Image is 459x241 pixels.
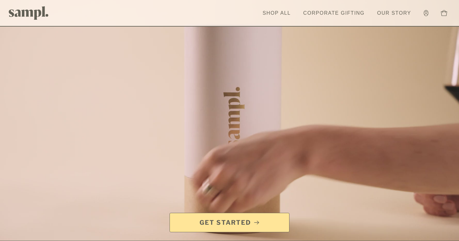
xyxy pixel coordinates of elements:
[300,6,368,20] a: Corporate Gifting
[374,6,414,20] a: Our Story
[200,218,251,227] span: Get Started
[259,6,294,20] a: Shop All
[170,213,289,232] a: Get Started
[9,6,49,20] img: Sampl logo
